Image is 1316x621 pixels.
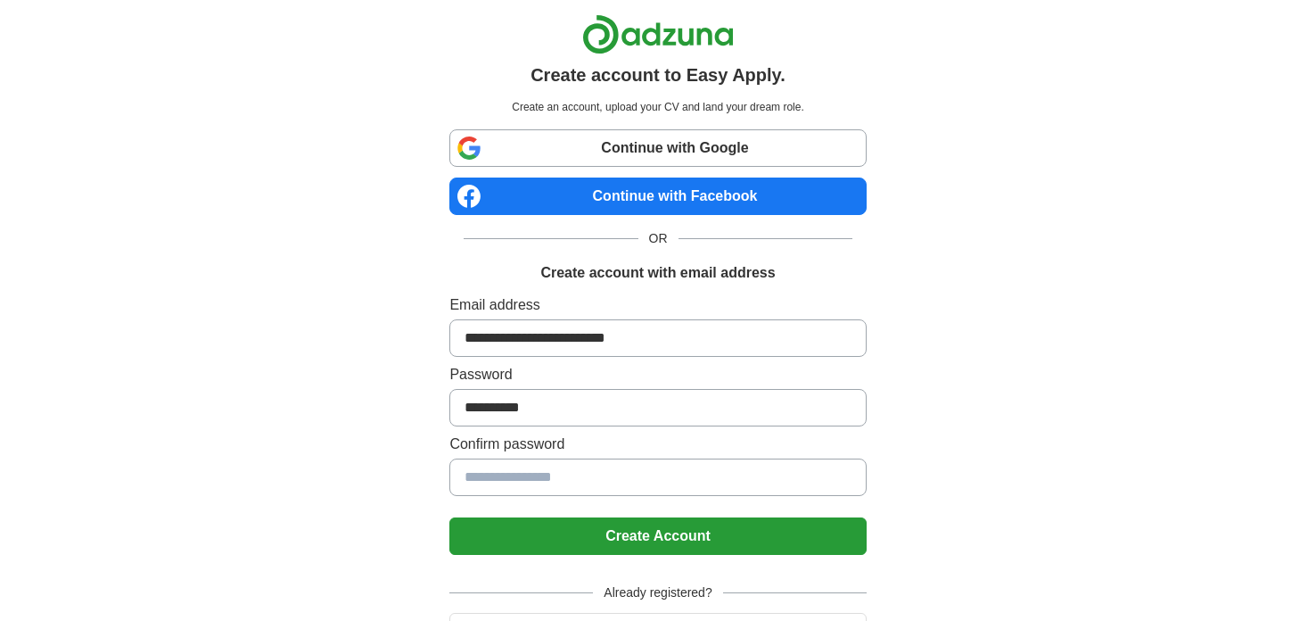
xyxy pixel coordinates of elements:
span: OR [638,229,679,248]
label: Confirm password [449,434,866,455]
a: Continue with Facebook [449,178,866,215]
p: Create an account, upload your CV and land your dream role. [453,99,862,115]
img: Adzuna logo [582,14,734,54]
span: Already registered? [593,584,722,602]
a: Continue with Google [449,129,866,167]
button: Create Account [449,517,866,555]
h1: Create account to Easy Apply. [531,62,785,88]
label: Password [449,364,866,385]
h1: Create account with email address [540,262,775,284]
label: Email address [449,294,866,316]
